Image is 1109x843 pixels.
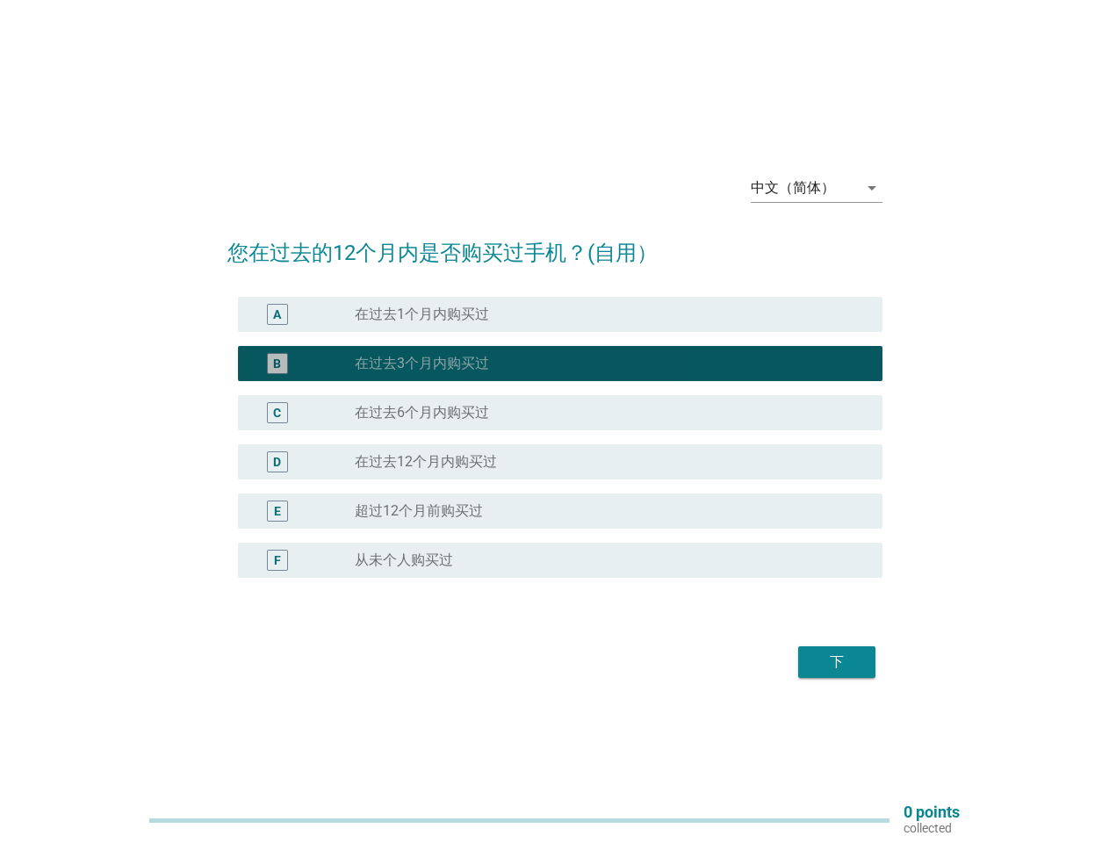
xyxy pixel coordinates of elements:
[227,220,882,269] h2: 您在过去的12个月内是否购买过手机？(自用）
[355,453,497,471] label: 在过去12个月内购买过
[273,404,281,422] div: C
[273,453,281,472] div: D
[812,652,861,673] div: 下
[273,355,281,373] div: B
[355,551,453,569] label: 从未个人购买过
[274,502,281,521] div: E
[274,551,281,570] div: F
[861,177,882,198] i: arrow_drop_down
[355,404,489,421] label: 在过去6个月内购买过
[355,355,489,372] label: 在过去3个月内购买过
[273,306,281,324] div: A
[355,502,483,520] label: 超过12个月前购买过
[798,646,875,678] button: 下
[751,180,835,196] div: 中文（简体）
[355,306,489,323] label: 在过去1个月内购买过
[904,820,960,836] p: collected
[904,804,960,820] p: 0 points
